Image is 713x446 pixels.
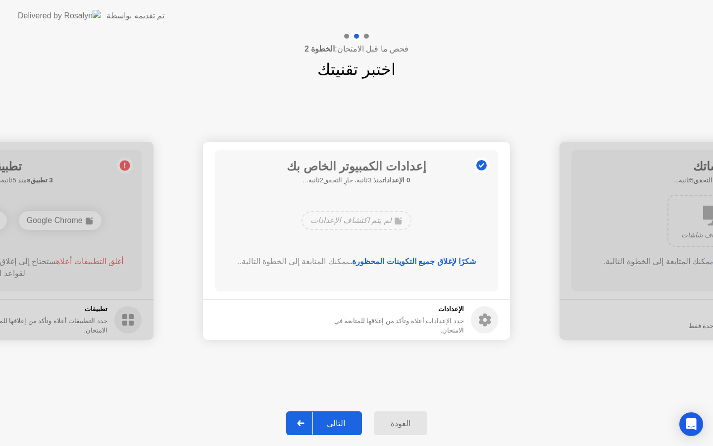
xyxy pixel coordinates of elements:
[377,419,424,428] div: العودة
[374,411,427,435] button: العودة
[286,411,362,435] button: التالي
[302,211,411,230] div: لم يتم اكتشاف الإعدادات
[314,316,464,335] div: حدد الإعدادات أعلاه وتأكد من إغلاقها للمتابعة في الامتحان.
[229,256,484,268] div: يمكنك المتابعة إلى الخطوة التالية..
[383,176,410,184] b: 0 الإعدادات
[287,158,426,175] h1: إعدادات الكمبيوتر الخاص بك
[679,412,703,436] div: Open Intercom Messenger
[313,419,359,428] div: التالي
[317,57,396,81] h1: اختبر تقنيتك
[305,43,408,55] h4: فحص ما قبل الامتحان:
[348,257,476,266] b: شكرًا لإغلاق جميع التكوينات المحظورة..
[287,175,426,185] h5: منذ 3ثانية، جارٍ التحقق2ثانية...
[305,45,335,53] b: الخطوة 2
[106,10,164,22] div: تم تقديمه بواسطة
[18,10,101,21] img: Delivered by Rosalyn
[314,304,464,314] h5: الإعدادات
